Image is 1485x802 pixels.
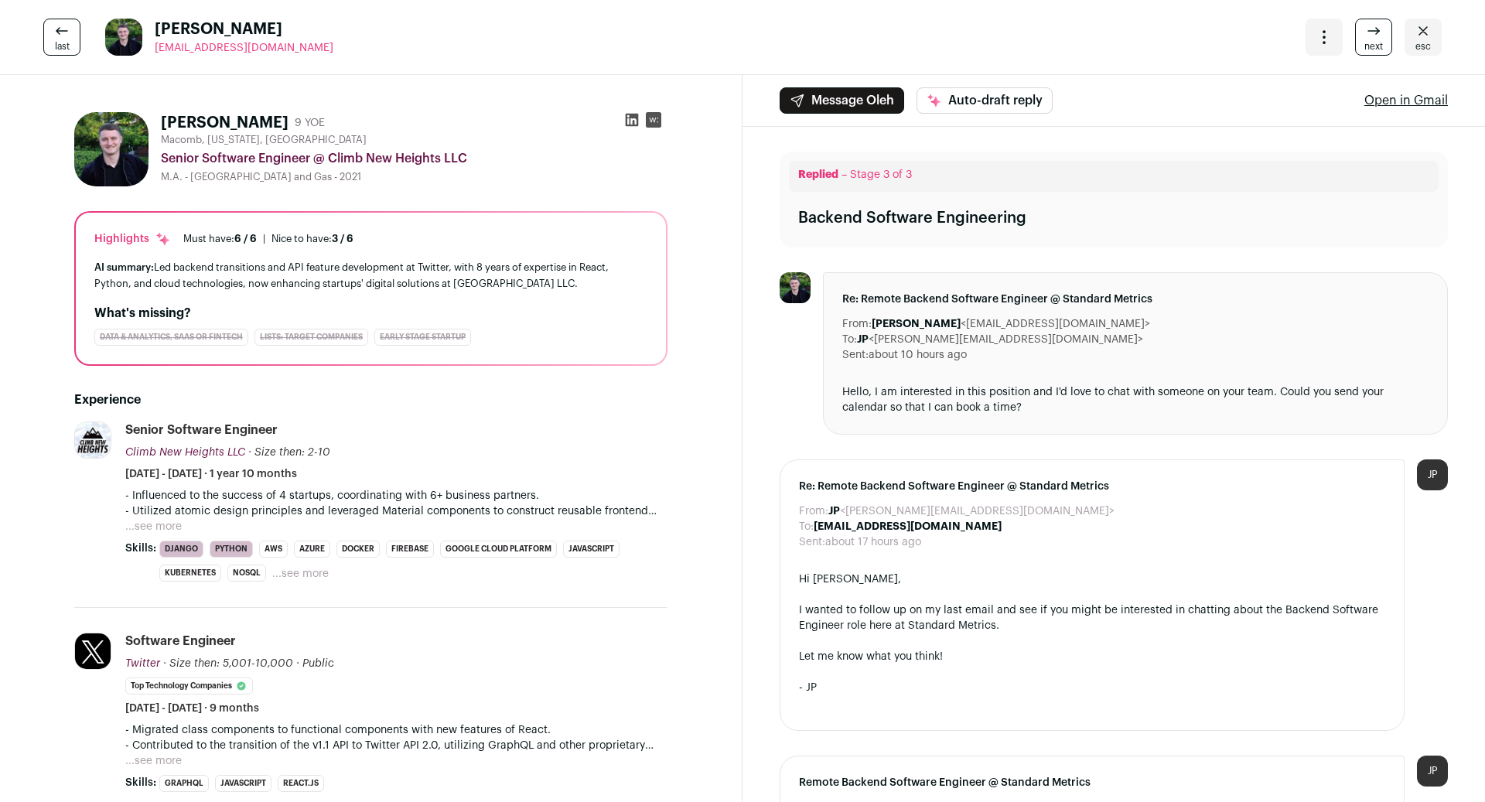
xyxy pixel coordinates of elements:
div: - JP [799,680,1385,695]
dt: To: [799,519,814,534]
p: - Contributed to the transition of the v1.1 API to Twitter API 2.0, utilizing GraphQL and other p... [125,738,667,753]
span: Stage 3 of 3 [850,169,912,180]
button: Auto-draft reply [917,87,1053,114]
span: Climb New Heights LLC [125,447,245,458]
dd: <[PERSON_NAME][EMAIL_ADDRESS][DOMAIN_NAME]> [828,503,1115,519]
span: · Size then: 2-10 [248,447,330,458]
dt: From: [842,316,872,332]
li: Firebase [386,541,434,558]
span: Skills: [125,775,156,790]
li: AWS [259,541,288,558]
a: next [1355,19,1392,56]
div: Hello, I am interested in this position and I'd love to chat with someone on your team. Could you... [842,384,1429,415]
dd: <[PERSON_NAME][EMAIL_ADDRESS][DOMAIN_NAME]> [857,332,1143,347]
h1: [PERSON_NAME] [161,112,288,134]
div: Software Engineer [125,633,236,650]
img: e5e7634e5d1a1ec110214c83514b02d6c09da941cbfdff9e6923ed4b53648734.jpg [75,633,111,669]
span: 3 / 6 [332,234,353,244]
p: - Influenced to the success of 4 startups, coordinating with 6+ business partners. [125,488,667,503]
a: last [43,19,80,56]
div: Highlights [94,231,171,247]
span: · Size then: 5,001-10,000 [163,658,293,669]
div: Data & Analytics, SaaS or Fintech [94,329,248,346]
b: JP [828,506,840,517]
li: Top Technology Companies [125,677,253,694]
div: Must have: [183,233,257,245]
a: [EMAIL_ADDRESS][DOMAIN_NAME] [155,40,333,56]
dd: about 17 hours ago [825,534,921,550]
div: Senior Software Engineer @ Climb New Heights LLC [161,149,667,168]
span: [DATE] - [DATE] · 1 year 10 months [125,466,297,482]
dt: Sent: [799,534,825,550]
li: Docker [336,541,380,558]
button: Message Oleh [780,87,904,114]
button: Open dropdown [1306,19,1343,56]
div: Backend Software Engineering [798,207,1026,229]
li: Kubernetes [159,565,221,582]
div: Nice to have: [271,233,353,245]
span: Public [302,658,334,669]
span: [PERSON_NAME] [155,19,333,40]
span: – [841,169,847,180]
li: JavaScript [215,775,271,792]
li: GraphQL [159,775,209,792]
a: Open in Gmail [1364,91,1448,110]
span: · [296,656,299,671]
span: esc [1415,40,1431,53]
button: ...see more [272,566,329,582]
span: Re: Remote Backend Software Engineer @ Standard Metrics [799,479,1385,494]
dd: about 10 hours ago [869,347,967,363]
span: next [1364,40,1383,53]
dt: From: [799,503,828,519]
div: Early Stage Startup [374,329,471,346]
span: last [55,40,70,53]
div: Let me know what you think! [799,649,1385,664]
dt: Sent: [842,347,869,363]
dt: To: [842,332,857,347]
div: Senior Software Engineer [125,421,278,439]
img: bba740df7758b4614080a6e5c1ea20b63e5243941ca1493cd2dbea7255c559ba.jpg [75,422,111,458]
h2: What's missing? [94,304,647,323]
span: Re: Remote Backend Software Engineer @ Standard Metrics [842,292,1429,307]
span: AI summary: [94,262,154,272]
h2: Experience [74,391,667,409]
span: Remote Backend Software Engineer @ Standard Metrics [799,775,1385,790]
dd: <[EMAIL_ADDRESS][DOMAIN_NAME]> [872,316,1150,332]
img: 9dcefab0f4f951265a415dd5f8c32b160b04cc070852f405424e92feb52ea7b2.jpg [74,112,148,186]
button: ...see more [125,753,182,769]
div: 9 YOE [295,115,325,131]
p: - Migrated class components to functional components with new features of React. [125,722,667,738]
li: Azure [294,541,330,558]
div: Led backend transitions and API feature development at Twitter, with 8 years of expertise in Reac... [94,259,647,292]
img: 9dcefab0f4f951265a415dd5f8c32b160b04cc070852f405424e92feb52ea7b2.jpg [105,19,142,56]
span: [EMAIL_ADDRESS][DOMAIN_NAME] [155,43,333,53]
button: ...see more [125,519,182,534]
b: [PERSON_NAME] [872,319,961,329]
p: - Utilized atomic design principles and leveraged Material components to construct reusable front... [125,503,667,519]
b: [EMAIL_ADDRESS][DOMAIN_NAME] [814,521,1002,532]
li: JavaScript [563,541,620,558]
div: M.A. - [GEOGRAPHIC_DATA] and Gas - 2021 [161,171,667,183]
span: 6 / 6 [234,234,257,244]
ul: | [183,233,353,245]
div: Hi [PERSON_NAME], [799,572,1385,587]
img: 9dcefab0f4f951265a415dd5f8c32b160b04cc070852f405424e92feb52ea7b2.jpg [780,272,811,303]
li: Django [159,541,203,558]
div: I wanted to follow up on my last email and see if you might be interested in chatting about the B... [799,602,1385,633]
b: JP [857,334,869,345]
span: [DATE] - [DATE] · 9 months [125,701,259,716]
div: JP [1417,756,1448,787]
span: Twitter [125,658,160,669]
li: Python [210,541,253,558]
span: Macomb, [US_STATE], [GEOGRAPHIC_DATA] [161,134,367,146]
div: JP [1417,459,1448,490]
span: Replied [798,169,838,180]
li: React.js [278,775,324,792]
li: NoSQL [227,565,266,582]
div: Lists: Target Companies [254,329,368,346]
span: Skills: [125,541,156,556]
a: Close [1405,19,1442,56]
li: Google Cloud Platform [440,541,557,558]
